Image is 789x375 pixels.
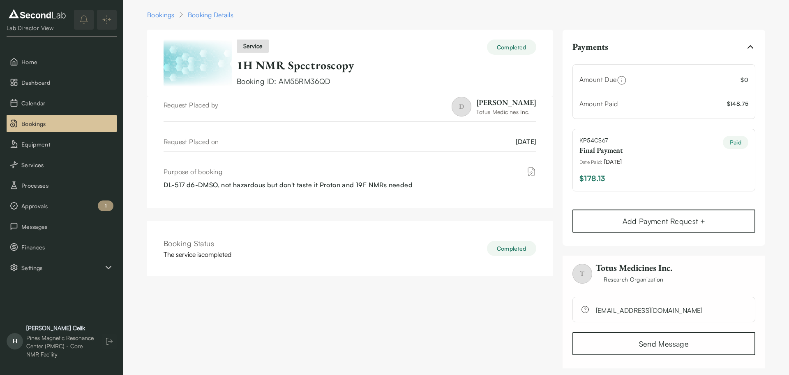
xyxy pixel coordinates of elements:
[572,41,608,53] span: Payments
[7,53,117,70] button: Home
[579,136,623,144] span: KP54CS67
[579,158,602,166] span: Date Paid :
[21,78,113,87] span: Dashboard
[579,144,623,156] div: Final Payment
[98,200,113,211] div: 1
[579,75,617,84] span: Amount Due
[7,7,68,21] img: logo
[21,161,113,169] span: Services
[164,100,219,116] div: Request Placed by
[596,305,703,309] a: [EMAIL_ADDRESS][DOMAIN_NAME]
[7,218,117,235] button: Messages
[7,94,117,112] button: Calendar
[164,137,219,147] div: Request Placed on
[572,262,672,297] a: TTotus Medicines Inc.Research Organization
[7,333,23,349] span: H
[572,332,755,355] a: Send Message
[452,97,471,116] span: D
[102,334,117,349] button: Log out
[7,135,117,153] button: Equipment
[7,156,117,173] button: Services
[21,243,113,252] span: Finances
[164,249,231,259] div: The service is completed
[516,137,536,147] span: [DATE]
[21,181,113,190] span: Processes
[188,10,234,20] div: Booking Details
[572,210,755,233] button: Add Payment Request +
[97,10,117,30] button: Expand/Collapse sidebar
[572,58,755,208] div: Payments
[21,58,113,66] span: Home
[476,107,536,116] div: Totus Medicines Inc.
[487,241,536,256] div: Completed
[7,259,117,276] div: Settings sub items
[572,36,755,58] button: Payments
[21,222,113,231] span: Messages
[7,259,117,276] button: Settings
[164,40,232,87] a: View item
[26,324,94,332] div: [PERSON_NAME] Celik
[164,180,536,190] div: DL-517 d6-DMSO, not hazardous but don't taste it Proton and 19F NMRs needed
[7,197,117,214] button: Approvals
[7,24,68,32] div: Lab Director View
[723,136,748,149] div: Paid
[237,58,354,72] a: 1H NMR Spectroscopy
[21,202,113,210] span: Approvals
[74,10,94,30] button: notifications
[727,99,748,108] span: $ 148.75
[26,334,94,359] div: Pines Magnetic Resonance Center (PMRC) - Core NMR Facility
[579,99,618,109] div: Amount Paid
[595,275,672,284] span: Research Organization
[21,119,113,128] span: Bookings
[741,75,748,84] span: $ 0
[237,58,536,72] div: 1H NMR Spectroscopy
[7,177,117,194] button: Processes
[595,262,672,274] span: Totus Medicines Inc.
[279,77,331,86] span: AM55RM36QD
[7,115,117,132] button: Bookings
[164,40,232,86] img: 1H NMR Spectroscopy
[21,263,104,272] span: Settings
[21,140,113,149] span: Equipment
[572,264,592,284] span: T
[164,167,222,177] div: Purpose of booking
[237,40,269,53] div: service
[452,97,536,116] a: D[PERSON_NAME]Totus Medicines Inc.
[147,10,175,20] a: Bookings
[579,172,605,184] span: $178.13
[164,238,231,249] div: Booking Status
[21,99,113,107] span: Calendar
[487,40,536,55] div: Completed
[237,76,536,87] div: Booking ID:
[7,238,117,256] button: Finances
[476,97,536,107] div: [PERSON_NAME]
[604,157,622,166] span: [DATE]
[7,74,117,91] button: Dashboard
